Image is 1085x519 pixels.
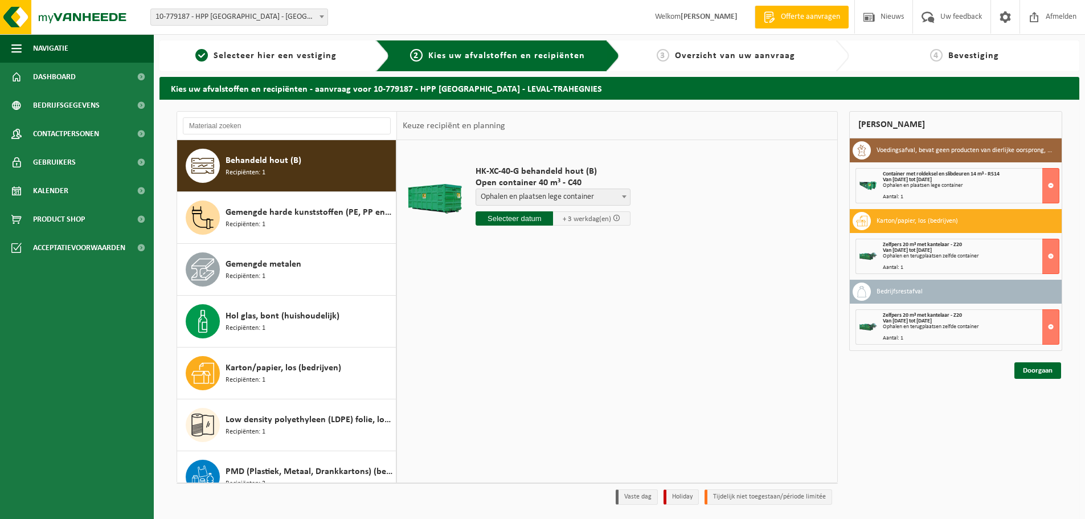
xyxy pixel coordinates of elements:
[705,489,832,505] li: Tijdelijk niet toegestaan/période limitée
[177,296,396,348] button: Hol glas, bont (huishoudelijk) Recipiënten: 1
[930,49,943,62] span: 4
[226,271,265,282] span: Recipiënten: 1
[33,148,76,177] span: Gebruikers
[476,189,630,206] span: Ophalen en plaatsen lege container
[214,51,337,60] span: Selecteer hier een vestiging
[657,49,669,62] span: 3
[948,51,999,60] span: Bevestiging
[397,112,511,140] div: Keuze recipiënt en planning
[33,34,68,63] span: Navigatie
[226,154,301,167] span: Behandeld hout (B)
[664,489,699,505] li: Holiday
[883,324,1059,330] div: Ophalen en terugplaatsen zelfde container
[151,9,327,25] span: 10-779187 - HPP BELGIUM - LEVAL-TRAHEGNIES
[883,312,962,318] span: Zelfpers 20 m³ met kantelaar - Z20
[33,177,68,205] span: Kalender
[177,244,396,296] button: Gemengde metalen Recipiënten: 1
[226,167,265,178] span: Recipiënten: 1
[616,489,658,505] li: Vaste dag
[159,77,1079,99] h2: Kies uw afvalstoffen en recipiënten - aanvraag voor 10-779187 - HPP [GEOGRAPHIC_DATA] - LEVAL-TRA...
[33,63,76,91] span: Dashboard
[681,13,738,21] strong: [PERSON_NAME]
[883,265,1059,271] div: Aantal: 1
[883,242,962,248] span: Zelfpers 20 m³ met kantelaar - Z20
[883,177,932,183] strong: Van [DATE] tot [DATE]
[226,219,265,230] span: Recipiënten: 1
[226,413,393,427] span: Low density polyethyleen (LDPE) folie, los, naturel/gekleurd (80/20)
[877,141,1053,160] h3: Voedingsafval, bevat geen producten van dierlijke oorsprong, kunststof verpakking
[476,177,630,189] span: Open container 40 m³ - C40
[1014,362,1061,379] a: Doorgaan
[778,11,843,23] span: Offerte aanvragen
[849,111,1062,138] div: [PERSON_NAME]
[177,451,396,503] button: PMD (Plastiek, Metaal, Drankkartons) (bedrijven) Recipiënten: 2
[883,318,932,324] strong: Van [DATE] tot [DATE]
[177,192,396,244] button: Gemengde harde kunststoffen (PE, PP en PVC), recycleerbaar (industrieel) Recipiënten: 1
[165,49,367,63] a: 1Selecteer hier een vestiging
[226,427,265,438] span: Recipiënten: 1
[226,479,265,489] span: Recipiënten: 2
[428,51,585,60] span: Kies uw afvalstoffen en recipiënten
[226,375,265,386] span: Recipiënten: 1
[226,206,393,219] span: Gemengde harde kunststoffen (PE, PP en PVC), recycleerbaar (industrieel)
[410,49,423,62] span: 2
[226,465,393,479] span: PMD (Plastiek, Metaal, Drankkartons) (bedrijven)
[183,117,391,134] input: Materiaal zoeken
[563,215,611,223] span: + 3 werkdag(en)
[883,171,1000,177] span: Container met roldeksel en slibdeuren 14 m³ - RS14
[226,258,301,271] span: Gemengde metalen
[476,211,553,226] input: Selecteer datum
[675,51,795,60] span: Overzicht van uw aanvraag
[33,120,99,148] span: Contactpersonen
[883,183,1059,189] div: Ophalen en plaatsen lege container
[226,323,265,334] span: Recipiënten: 1
[877,212,958,230] h3: Karton/papier, los (bedrijven)
[33,234,125,262] span: Acceptatievoorwaarden
[476,189,630,205] span: Ophalen en plaatsen lege container
[883,254,1059,259] div: Ophalen en terugplaatsen zelfde container
[195,49,208,62] span: 1
[177,140,396,192] button: Behandeld hout (B) Recipiënten: 1
[877,283,923,301] h3: Bedrijfsrestafval
[33,91,100,120] span: Bedrijfsgegevens
[177,399,396,451] button: Low density polyethyleen (LDPE) folie, los, naturel/gekleurd (80/20) Recipiënten: 1
[883,336,1059,341] div: Aantal: 1
[226,309,339,323] span: Hol glas, bont (huishoudelijk)
[177,348,396,399] button: Karton/papier, los (bedrijven) Recipiënten: 1
[883,247,932,254] strong: Van [DATE] tot [DATE]
[33,205,85,234] span: Product Shop
[226,361,341,375] span: Karton/papier, los (bedrijven)
[150,9,328,26] span: 10-779187 - HPP BELGIUM - LEVAL-TRAHEGNIES
[883,194,1059,200] div: Aantal: 1
[476,166,630,177] span: HK-XC-40-G behandeld hout (B)
[755,6,849,28] a: Offerte aanvragen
